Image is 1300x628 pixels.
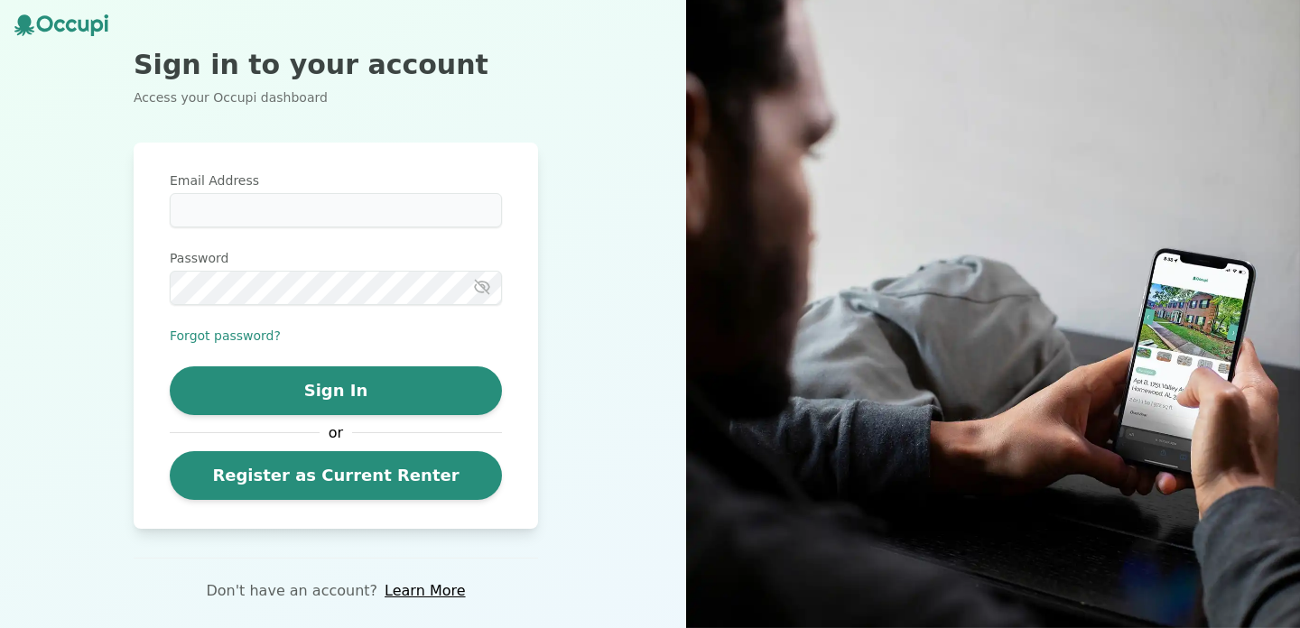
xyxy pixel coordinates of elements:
p: Access your Occupi dashboard [134,88,538,106]
label: Password [170,249,502,267]
span: or [320,422,352,444]
h2: Sign in to your account [134,49,538,81]
label: Email Address [170,171,502,189]
a: Learn More [385,580,465,602]
button: Forgot password? [170,327,281,345]
p: Don't have an account? [206,580,377,602]
button: Sign In [170,366,502,415]
a: Register as Current Renter [170,451,502,500]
